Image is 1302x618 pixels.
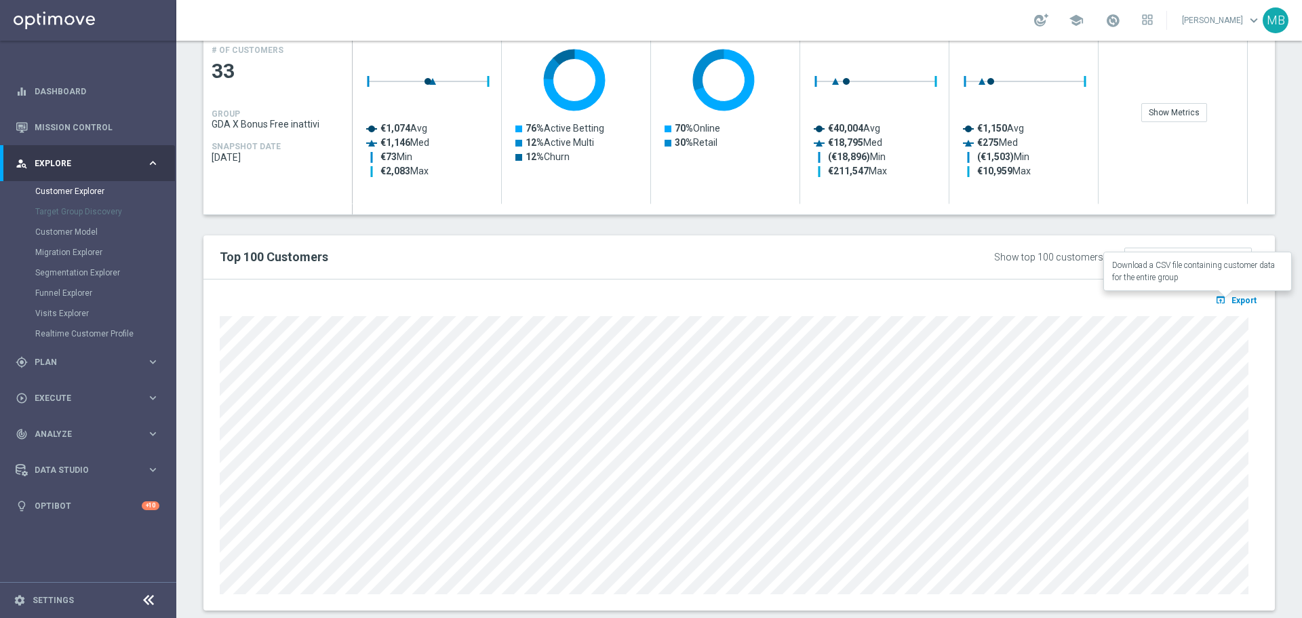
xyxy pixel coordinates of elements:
span: GDA X Bonus Free inattivi [212,119,344,130]
a: [PERSON_NAME]keyboard_arrow_down [1181,10,1263,31]
text: Avg [380,123,427,134]
tspan: €2,083 [380,166,410,176]
div: Visits Explorer [35,303,175,324]
text: Max [828,166,887,176]
div: Target Group Discovery [35,201,175,222]
div: Show top 100 customers by [994,252,1116,263]
div: Show Metrics [1141,103,1207,122]
tspan: 12% [526,137,544,148]
h2: Top 100 Customers [220,249,817,265]
tspan: (€18,896) [828,151,870,163]
text: Churn [526,151,570,162]
a: Segmentation Explorer [35,267,141,278]
a: Optibot [35,488,142,524]
tspan: (€1,503) [977,151,1014,163]
div: Funnel Explorer [35,283,175,303]
i: keyboard_arrow_right [146,157,159,170]
a: Migration Explorer [35,247,141,258]
div: Segmentation Explorer [35,263,175,283]
tspan: €18,795 [828,137,863,148]
div: Customer Model [35,222,175,242]
div: Press SPACE to select this row. [203,38,353,204]
tspan: €211,547 [828,166,869,176]
a: Customer Explorer [35,186,141,197]
text: Med [977,137,1018,148]
tspan: €275 [977,137,999,148]
tspan: €1,150 [977,123,1007,134]
div: equalizer Dashboard [15,86,160,97]
span: Execute [35,394,146,402]
tspan: 76% [526,123,544,134]
button: gps_fixed Plan keyboard_arrow_right [15,357,160,368]
i: keyboard_arrow_right [146,391,159,404]
text: Min [380,151,412,162]
div: Optibot [16,488,159,524]
button: play_circle_outline Execute keyboard_arrow_right [15,393,160,404]
text: Retail [675,137,717,148]
span: Analyze [35,430,146,438]
i: keyboard_arrow_right [146,463,159,476]
button: lightbulb Optibot +10 [15,501,160,511]
div: Execute [16,392,146,404]
i: track_changes [16,428,28,440]
span: Data Studio [35,466,146,474]
text: Max [977,166,1031,176]
tspan: €1,074 [380,123,411,134]
span: Explore [35,159,146,168]
button: Mission Control [15,122,160,133]
tspan: 12% [526,151,544,162]
a: Dashboard [35,73,159,109]
div: Analyze [16,428,146,440]
i: keyboard_arrow_right [146,427,159,440]
div: track_changes Analyze keyboard_arrow_right [15,429,160,440]
div: Dashboard [16,73,159,109]
button: person_search Explore keyboard_arrow_right [15,158,160,169]
div: Realtime Customer Profile [35,324,175,344]
text: Min [977,151,1029,163]
div: +10 [142,501,159,510]
button: Data Studio keyboard_arrow_right [15,465,160,476]
i: keyboard_arrow_right [146,355,159,368]
span: keyboard_arrow_down [1246,13,1261,28]
div: Explore [16,157,146,170]
a: Visits Explorer [35,308,141,319]
button: open_in_browser Export [1213,291,1259,309]
text: Avg [977,123,1024,134]
tspan: €40,004 [828,123,864,134]
text: Med [828,137,882,148]
div: MB [1263,7,1288,33]
i: open_in_browser [1215,294,1229,305]
span: Export [1231,296,1257,305]
tspan: €1,146 [380,137,410,148]
tspan: €73 [380,151,397,162]
i: equalizer [16,85,28,98]
tspan: €10,959 [977,166,1012,176]
span: 33 [212,58,344,85]
text: Online [675,123,720,134]
div: Mission Control [16,109,159,145]
i: settings [14,594,26,606]
span: school [1069,13,1084,28]
text: Med [380,137,429,148]
div: Plan [16,356,146,368]
a: Mission Control [35,109,159,145]
h4: SNAPSHOT DATE [212,142,281,151]
div: Migration Explorer [35,242,175,263]
i: person_search [16,157,28,170]
a: Settings [33,596,74,604]
span: 2025-09-07 [212,152,344,163]
i: gps_fixed [16,356,28,368]
a: Realtime Customer Profile [35,328,141,339]
text: Active Multi [526,137,594,148]
text: Min [828,151,886,163]
a: Customer Model [35,227,141,237]
text: Active Betting [526,123,604,134]
tspan: 30% [675,137,693,148]
div: Customer Explorer [35,181,175,201]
